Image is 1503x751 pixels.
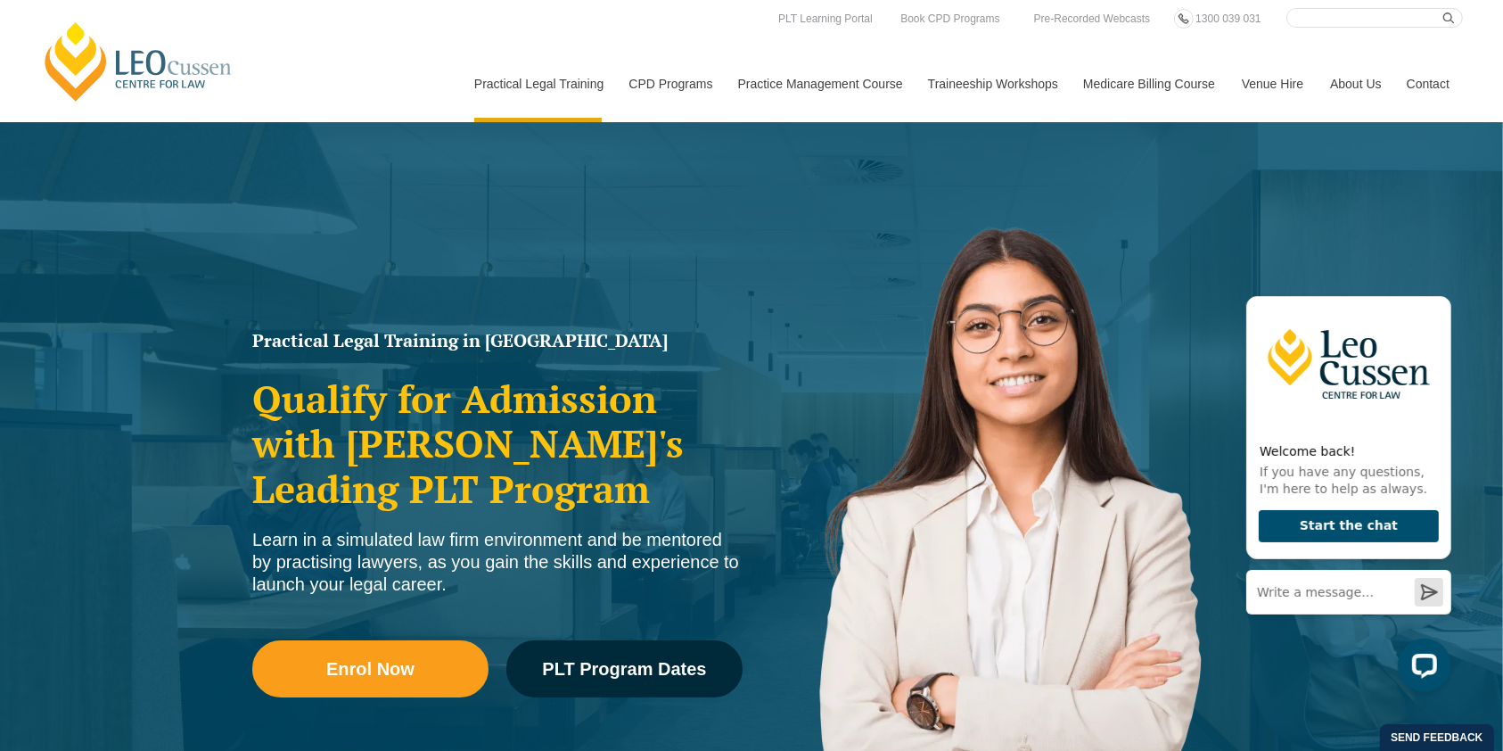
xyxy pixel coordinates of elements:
[915,45,1070,122] a: Traineeship Workshops
[774,9,877,29] a: PLT Learning Portal
[896,9,1004,29] a: Book CPD Programs
[252,332,743,350] h1: Practical Legal Training in [GEOGRAPHIC_DATA]
[1195,12,1261,25] span: 1300 039 031
[252,529,743,596] div: Learn in a simulated law firm environment and be mentored by practising lawyers, as you gain the ...
[252,640,489,697] a: Enrol Now
[252,376,743,511] h2: Qualify for Admission with [PERSON_NAME]'s Leading PLT Program
[1070,45,1228,122] a: Medicare Billing Course
[461,45,616,122] a: Practical Legal Training
[506,640,743,697] a: PLT Program Dates
[1317,45,1393,122] a: About Us
[1232,261,1458,706] iframe: LiveChat chat widget
[40,20,237,103] a: [PERSON_NAME] Centre for Law
[326,660,415,678] span: Enrol Now
[725,45,915,122] a: Practice Management Course
[1191,9,1265,29] a: 1300 039 031
[615,45,724,122] a: CPD Programs
[542,660,706,678] span: PLT Program Dates
[1393,45,1463,122] a: Contact
[1228,45,1317,122] a: Venue Hire
[1030,9,1155,29] a: Pre-Recorded Webcasts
